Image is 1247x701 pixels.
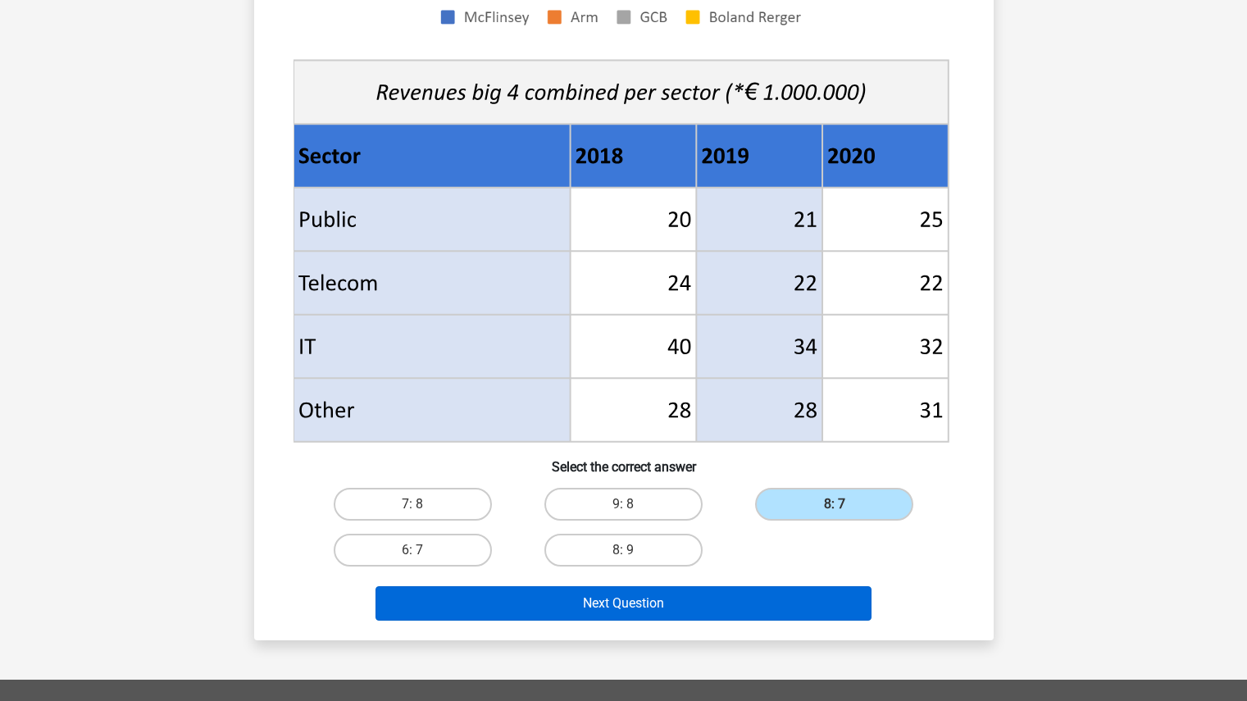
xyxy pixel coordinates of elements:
h6: Select the correct answer [280,446,967,475]
button: Next Question [375,586,872,621]
label: 8: 7 [755,488,913,521]
label: 9: 8 [544,488,703,521]
label: 8: 9 [544,534,703,567]
label: 6: 7 [334,534,492,567]
label: 7: 8 [334,488,492,521]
